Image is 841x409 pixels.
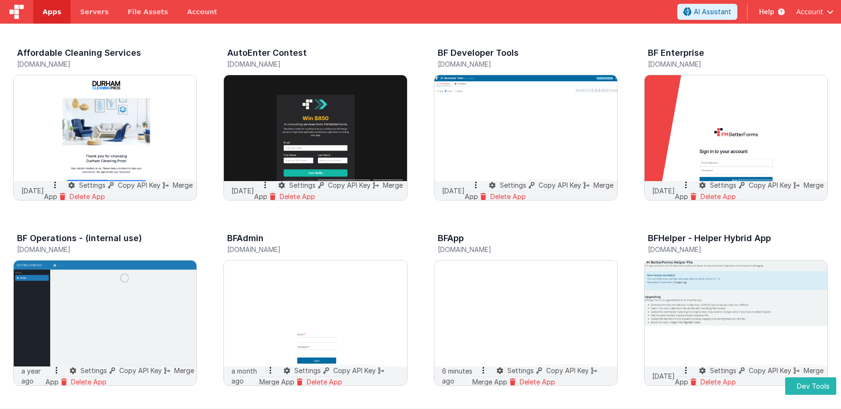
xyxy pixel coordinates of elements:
[307,378,342,386] span: Delete App
[442,366,472,386] p: 6 minutes ago
[539,181,581,189] span: Copy API Key
[749,181,791,189] span: Copy API Key
[520,378,555,386] span: Delete App
[648,61,804,68] h5: [DOMAIN_NAME]
[438,246,594,253] h5: [DOMAIN_NAME]
[652,186,675,196] p: [DATE]
[227,61,383,68] h5: [DOMAIN_NAME]
[785,377,836,395] button: Dev Tools
[796,7,823,17] span: Account
[128,7,168,17] span: File Assets
[472,378,507,386] span: Merge App
[17,234,142,243] h3: BF Operations - (internal use)
[710,366,736,374] span: Settings
[21,366,45,386] p: a year ago
[227,48,307,58] h3: AutoEnter Contest
[43,7,61,17] span: Apps
[694,7,731,17] span: AI Assistant
[227,246,383,253] h5: [DOMAIN_NAME]
[294,366,321,374] span: Settings
[227,234,264,243] h3: BFAdmin
[648,234,771,243] h3: BFHelper - Helper Hybrid App
[438,48,519,58] h3: BF Developer Tools
[118,181,160,189] span: Copy API Key
[17,61,173,68] h5: [DOMAIN_NAME]
[652,371,675,381] p: [DATE]
[71,378,106,386] span: Delete App
[80,7,108,17] span: Servers
[490,192,526,200] span: Delete App
[17,48,141,58] h3: Affordable Cleaning Services
[21,186,44,196] p: [DATE]
[79,181,106,189] span: Settings
[759,7,774,17] span: Help
[700,378,736,386] span: Delete App
[648,246,804,253] h5: [DOMAIN_NAME]
[231,186,254,196] p: [DATE]
[700,192,736,200] span: Delete App
[438,234,464,243] h3: BFApp
[119,366,162,374] span: Copy API Key
[259,378,294,386] span: Merge App
[333,366,376,374] span: Copy API Key
[70,192,105,200] span: Delete App
[749,366,791,374] span: Copy API Key
[648,48,704,58] h3: BF Enterprise
[17,246,173,253] h5: [DOMAIN_NAME]
[328,181,371,189] span: Copy API Key
[796,7,833,17] button: Account
[507,366,534,374] span: Settings
[80,366,107,374] span: Settings
[280,192,315,200] span: Delete App
[289,181,316,189] span: Settings
[546,366,589,374] span: Copy API Key
[231,366,259,386] p: a month ago
[438,61,594,68] h5: [DOMAIN_NAME]
[677,4,737,20] button: AI Assistant
[442,186,465,196] p: [DATE]
[710,181,736,189] span: Settings
[500,181,526,189] span: Settings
